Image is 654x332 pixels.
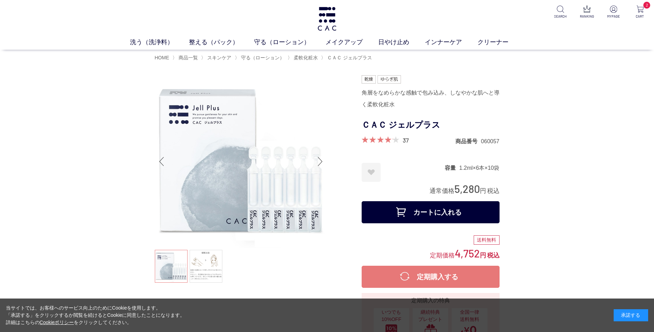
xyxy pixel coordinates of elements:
[455,247,480,260] span: 4,752
[378,38,425,47] a: 日やけ止め
[177,55,198,60] a: 商品一覧
[474,235,500,245] div: 送料無料
[40,320,74,325] a: Cookieポリシー
[206,55,231,60] a: スキンケア
[614,309,648,321] div: 承諾する
[605,6,622,19] a: MYPAGE
[481,138,499,145] dd: 060057
[327,55,372,60] span: ＣＡＣ ジェルプラス
[632,14,648,19] p: CART
[362,117,500,133] h1: ＣＡＣ ジェルプラス
[454,182,480,195] span: 5,280
[480,187,486,194] span: 円
[425,38,477,47] a: インナーケア
[325,38,378,47] a: メイクアップ
[172,55,200,61] li: 〉
[362,201,500,223] button: カートに入れる
[155,55,169,60] a: HOME
[378,75,401,84] img: ゆらぎ肌
[487,187,500,194] span: 税込
[235,55,286,61] li: 〉
[362,87,500,110] div: 角層をなめらかな感触で包み込み、しなやかな肌へと導く柔軟化粧水
[578,14,595,19] p: RANKING
[362,163,381,182] a: お気に入りに登録する
[477,38,524,47] a: クリーナー
[430,187,454,194] span: 通常価格
[6,304,185,326] div: 当サイトでは、お客様へのサービス向上のためにCookieを使用します。 「承諾する」をクリックするか閲覧を続けるとCookieに同意したことになります。 詳細はこちらの をクリックしてください。
[316,7,338,31] img: logo
[430,251,455,259] span: 定期価格
[445,164,459,172] dt: 容量
[578,6,595,19] a: RANKING
[240,55,284,60] a: 守る（ローション）
[321,55,374,61] li: 〉
[294,55,318,60] span: 柔軟化粧水
[130,38,189,47] a: 洗う（洗浄料）
[403,136,409,144] a: 37
[179,55,198,60] span: 商品一覧
[480,252,486,259] span: 円
[605,14,622,19] p: MYPAGE
[189,38,254,47] a: 整える（パック）
[326,55,372,60] a: ＣＡＣ ジェルプラス
[552,6,569,19] a: SEARCH
[552,14,569,19] p: SEARCH
[455,138,481,145] dt: 商品番号
[292,55,318,60] a: 柔軟化粧水
[459,164,500,172] dd: 1.2ml×6本×10袋
[362,75,376,84] img: 乾燥
[362,266,500,288] button: 定期購入する
[241,55,284,60] span: 守る（ローション）
[288,55,320,61] li: 〉
[254,38,325,47] a: 守る（ローション）
[201,55,233,61] li: 〉
[207,55,231,60] span: スキンケア
[487,252,500,259] span: 税込
[155,75,327,248] img: ＣＡＣ ジェルプラス
[643,2,650,9] span: 2
[364,296,497,305] div: 定期購入の特典
[632,6,648,19] a: 2 CART
[155,148,169,175] div: Previous slide
[313,148,327,175] div: Next slide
